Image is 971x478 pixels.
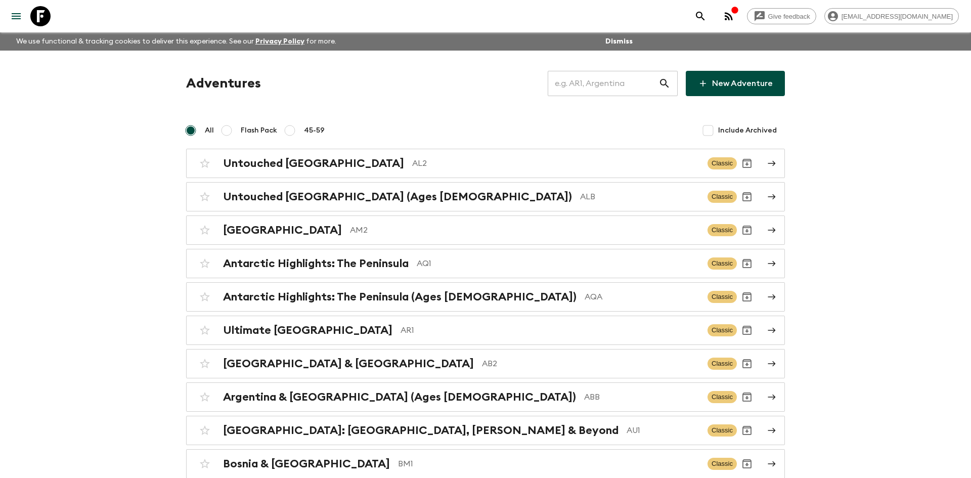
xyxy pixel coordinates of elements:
[223,157,404,170] h2: Untouched [GEOGRAPHIC_DATA]
[186,282,785,312] a: Antarctic Highlights: The Peninsula (Ages [DEMOGRAPHIC_DATA])AQAClassicArchive
[708,224,737,236] span: Classic
[686,71,785,96] a: New Adventure
[12,32,340,51] p: We use functional & tracking cookies to deliver this experience. See our for more.
[186,416,785,445] a: [GEOGRAPHIC_DATA]: [GEOGRAPHIC_DATA], [PERSON_NAME] & BeyondAU1ClassicArchive
[708,391,737,403] span: Classic
[6,6,26,26] button: menu
[223,357,474,370] h2: [GEOGRAPHIC_DATA] & [GEOGRAPHIC_DATA]
[223,457,390,470] h2: Bosnia & [GEOGRAPHIC_DATA]
[737,287,757,307] button: Archive
[836,13,958,20] span: [EMAIL_ADDRESS][DOMAIN_NAME]
[223,290,577,303] h2: Antarctic Highlights: The Peninsula (Ages [DEMOGRAPHIC_DATA])
[737,420,757,441] button: Archive
[186,349,785,378] a: [GEOGRAPHIC_DATA] & [GEOGRAPHIC_DATA]AB2ClassicArchive
[186,149,785,178] a: Untouched [GEOGRAPHIC_DATA]AL2ClassicArchive
[304,125,325,136] span: 45-59
[398,458,699,470] p: BM1
[708,458,737,470] span: Classic
[737,187,757,207] button: Archive
[708,257,737,270] span: Classic
[708,191,737,203] span: Classic
[737,153,757,173] button: Archive
[412,157,699,169] p: AL2
[737,253,757,274] button: Archive
[186,215,785,245] a: [GEOGRAPHIC_DATA]AM2ClassicArchive
[708,291,737,303] span: Classic
[255,38,304,45] a: Privacy Policy
[737,387,757,407] button: Archive
[186,73,261,94] h1: Adventures
[223,390,576,404] h2: Argentina & [GEOGRAPHIC_DATA] (Ages [DEMOGRAPHIC_DATA])
[627,424,699,437] p: AU1
[350,224,699,236] p: AM2
[708,157,737,169] span: Classic
[718,125,777,136] span: Include Archived
[737,454,757,474] button: Archive
[186,182,785,211] a: Untouched [GEOGRAPHIC_DATA] (Ages [DEMOGRAPHIC_DATA])ALBClassicArchive
[223,224,342,237] h2: [GEOGRAPHIC_DATA]
[417,257,699,270] p: AQ1
[585,291,699,303] p: AQA
[223,324,392,337] h2: Ultimate [GEOGRAPHIC_DATA]
[223,424,619,437] h2: [GEOGRAPHIC_DATA]: [GEOGRAPHIC_DATA], [PERSON_NAME] & Beyond
[241,125,277,136] span: Flash Pack
[708,324,737,336] span: Classic
[737,320,757,340] button: Archive
[186,249,785,278] a: Antarctic Highlights: The PeninsulaAQ1ClassicArchive
[737,354,757,374] button: Archive
[205,125,214,136] span: All
[603,34,635,49] button: Dismiss
[186,382,785,412] a: Argentina & [GEOGRAPHIC_DATA] (Ages [DEMOGRAPHIC_DATA])ABBClassicArchive
[482,358,699,370] p: AB2
[708,424,737,437] span: Classic
[580,191,699,203] p: ALB
[548,69,658,98] input: e.g. AR1, Argentina
[737,220,757,240] button: Archive
[708,358,737,370] span: Classic
[690,6,711,26] button: search adventures
[747,8,816,24] a: Give feedback
[223,190,572,203] h2: Untouched [GEOGRAPHIC_DATA] (Ages [DEMOGRAPHIC_DATA])
[824,8,959,24] div: [EMAIL_ADDRESS][DOMAIN_NAME]
[763,13,816,20] span: Give feedback
[223,257,409,270] h2: Antarctic Highlights: The Peninsula
[186,316,785,345] a: Ultimate [GEOGRAPHIC_DATA]AR1ClassicArchive
[401,324,699,336] p: AR1
[584,391,699,403] p: ABB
